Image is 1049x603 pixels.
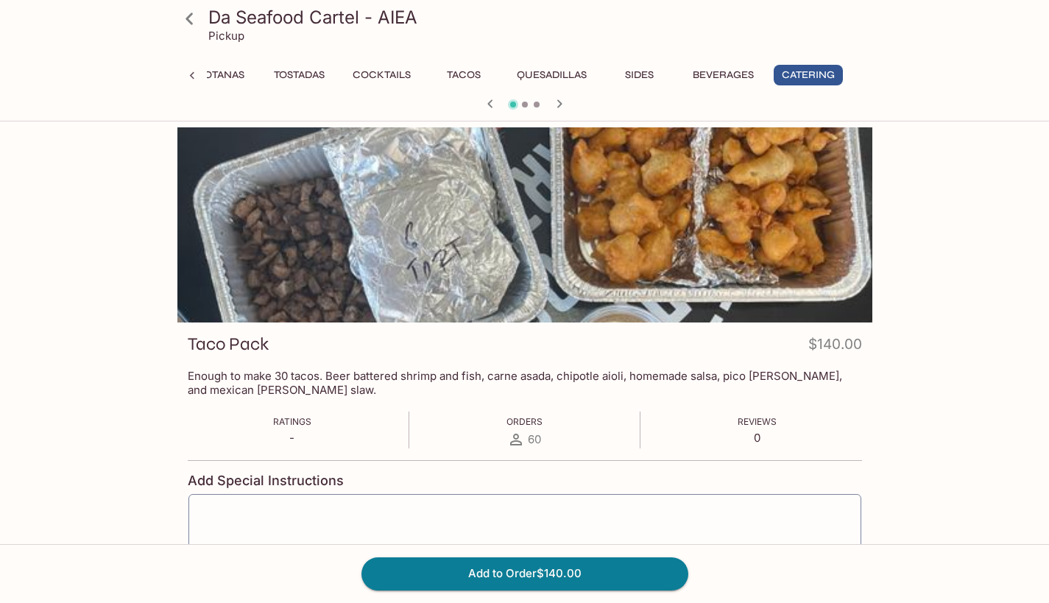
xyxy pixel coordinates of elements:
[177,127,872,322] div: Taco Pack
[808,333,862,362] h4: $140.00
[528,432,541,446] span: 60
[188,65,254,85] button: Botanas
[345,65,419,85] button: Cocktails
[738,416,777,427] span: Reviews
[208,29,244,43] p: Pickup
[431,65,497,85] button: Tacos
[607,65,673,85] button: Sides
[188,369,862,397] p: Enough to make 30 tacos. Beer battered shrimp and fish, carne asada, chipotle aioli, homemade sal...
[361,557,688,590] button: Add to Order$140.00
[273,431,311,445] p: -
[506,416,543,427] span: Orders
[273,416,311,427] span: Ratings
[188,333,269,356] h3: Taco Pack
[509,65,595,85] button: Quesadillas
[266,65,333,85] button: Tostadas
[188,473,862,489] h4: Add Special Instructions
[774,65,843,85] button: Catering
[208,6,866,29] h3: Da Seafood Cartel - AIEA
[685,65,762,85] button: Beverages
[738,431,777,445] p: 0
